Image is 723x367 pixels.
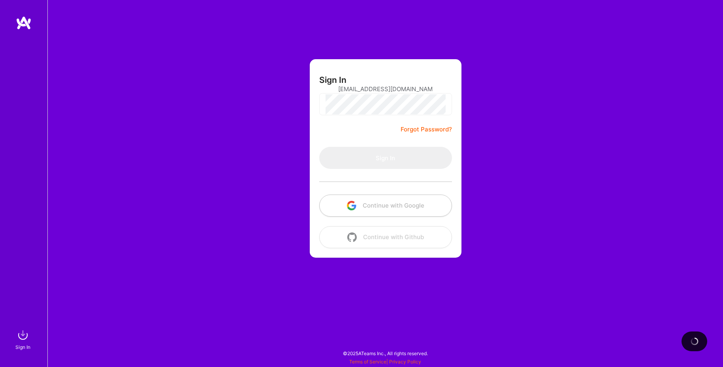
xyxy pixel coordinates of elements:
[401,125,452,134] a: Forgot Password?
[389,359,421,365] a: Privacy Policy
[15,343,30,351] div: Sign In
[349,359,386,365] a: Terms of Service
[338,79,433,99] input: Email...
[689,336,699,346] img: loading
[319,195,452,217] button: Continue with Google
[347,201,356,210] img: icon
[15,327,31,343] img: sign in
[16,16,32,30] img: logo
[47,343,723,363] div: © 2025 ATeams Inc., All rights reserved.
[17,327,31,351] a: sign inSign In
[319,226,452,248] button: Continue with Github
[319,75,346,85] h3: Sign In
[347,232,357,242] img: icon
[349,359,421,365] span: |
[319,147,452,169] button: Sign In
